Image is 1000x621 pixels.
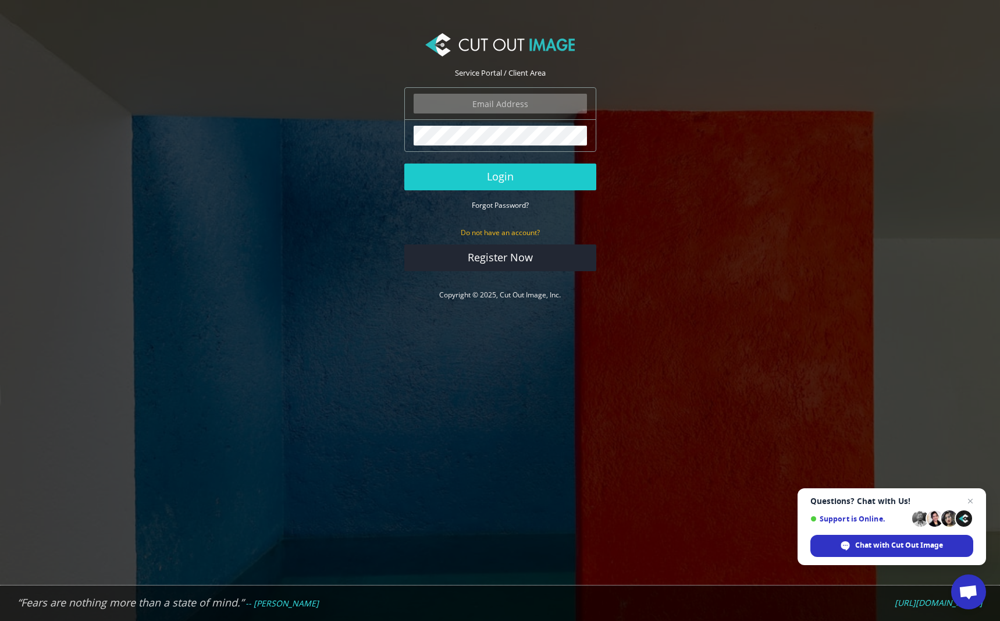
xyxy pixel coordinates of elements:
[404,164,596,190] button: Login
[895,598,983,608] a: [URL][DOMAIN_NAME]
[414,94,587,113] input: Email Address
[855,540,943,551] span: Chat with Cut Out Image
[963,494,977,508] span: Close chat
[439,290,561,300] a: Copyright © 2025, Cut Out Image, Inc.
[455,68,546,78] span: Service Portal / Client Area
[810,496,973,506] span: Questions? Chat with Us!
[404,244,596,271] a: Register Now
[951,574,986,609] div: Open chat
[472,200,529,210] a: Forgot Password?
[810,514,908,523] span: Support is Online.
[425,33,574,56] img: Cut Out Image
[17,595,244,609] em: “Fears are nothing more than a state of mind.”
[810,535,973,557] div: Chat with Cut Out Image
[245,598,319,609] em: -- [PERSON_NAME]
[461,228,540,237] small: Do not have an account?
